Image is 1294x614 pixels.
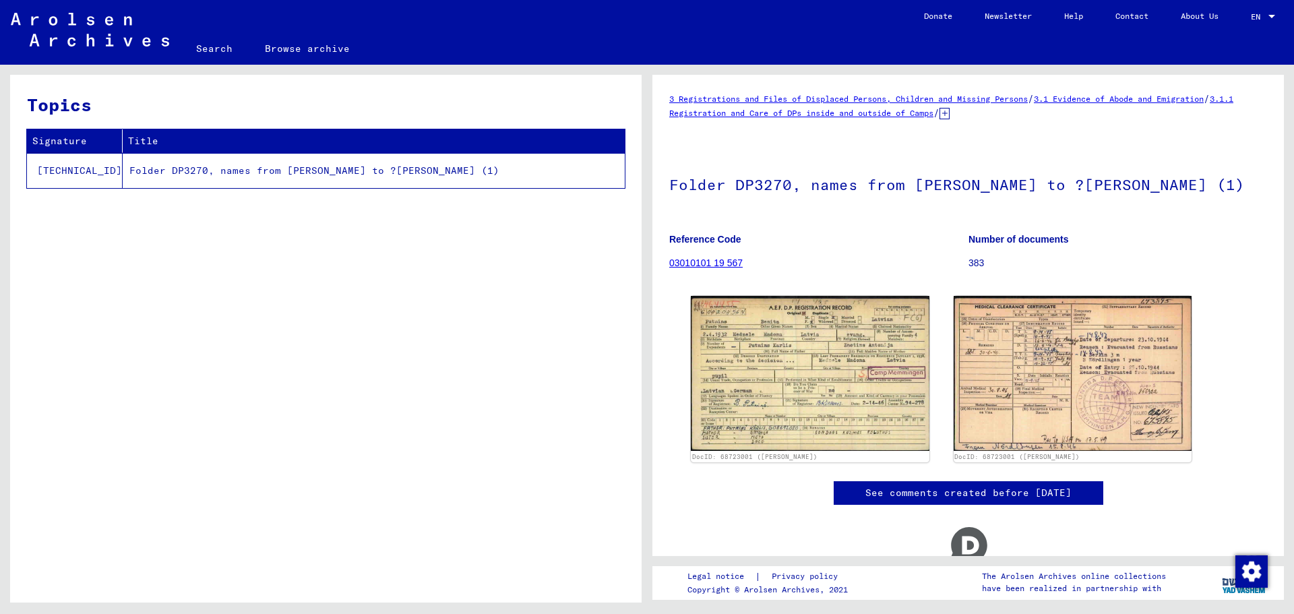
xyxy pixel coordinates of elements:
[954,453,1080,460] a: DocID: 68723001 ([PERSON_NAME])
[11,13,169,47] img: Arolsen_neg.svg
[669,234,741,245] b: Reference Code
[687,570,854,584] div: |
[982,582,1166,594] p: have been realized in partnership with
[865,486,1072,500] a: See comments created before [DATE]
[1251,12,1266,22] span: EN
[1034,94,1204,104] a: 3.1 Evidence of Abode and Emigration
[933,106,939,119] span: /
[669,154,1267,213] h1: Folder DP3270, names from [PERSON_NAME] to ?[PERSON_NAME] (1)
[1028,92,1034,104] span: /
[687,584,854,596] p: Copyright © Arolsen Archives, 2021
[968,256,1267,270] p: 383
[954,296,1192,451] img: 002.jpg
[692,453,818,460] a: DocID: 68723001 ([PERSON_NAME])
[27,153,123,188] td: [TECHNICAL_ID]
[1219,565,1270,599] img: yv_logo.png
[180,32,249,65] a: Search
[1235,555,1268,588] img: Change consent
[249,32,366,65] a: Browse archive
[1204,92,1210,104] span: /
[968,234,1069,245] b: Number of documents
[761,570,854,584] a: Privacy policy
[669,94,1028,104] a: 3 Registrations and Files of Displaced Persons, Children and Missing Persons
[123,129,625,153] th: Title
[687,570,755,584] a: Legal notice
[982,570,1166,582] p: The Arolsen Archives online collections
[123,153,625,188] td: Folder DP3270, names from [PERSON_NAME] to ?[PERSON_NAME] (1)
[1235,555,1267,587] div: Change consent
[27,92,624,118] h3: Topics
[691,296,929,451] img: 001.jpg
[27,129,123,153] th: Signature
[669,257,743,268] a: 03010101 19 567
